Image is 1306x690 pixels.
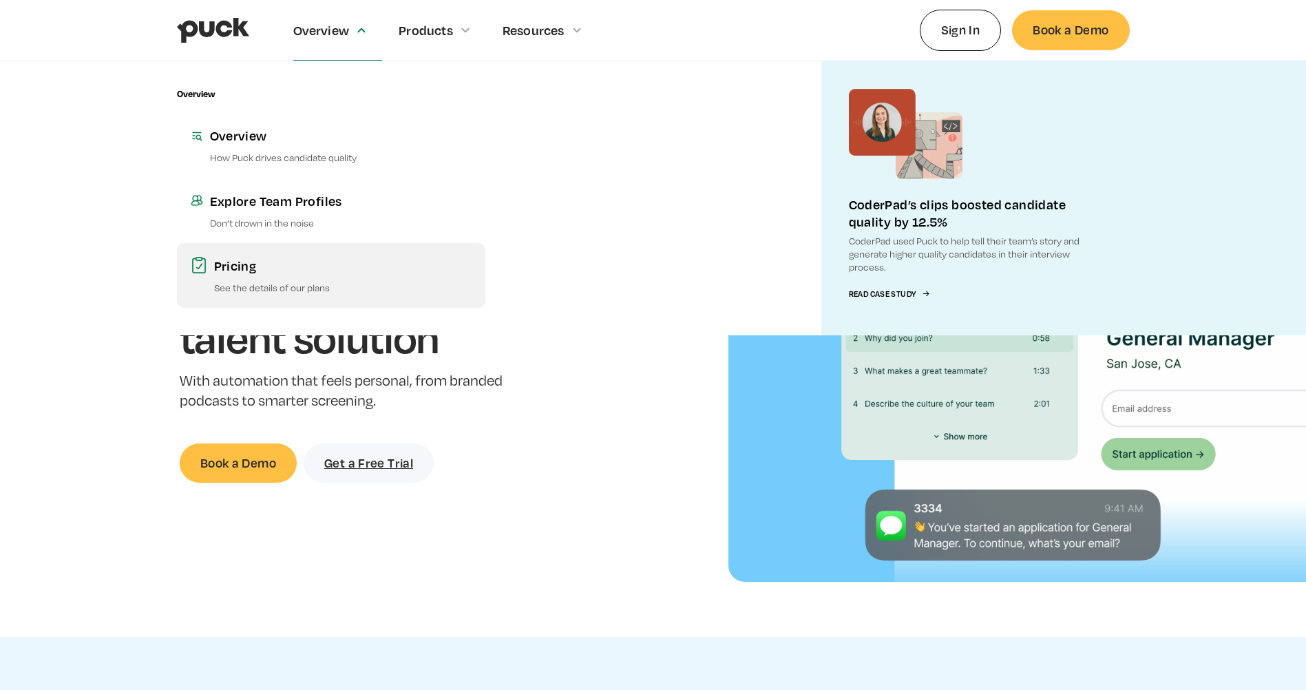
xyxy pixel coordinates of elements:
[17,21,104,36] p: ELEVATE Extension
[399,23,453,38] div: Products
[180,443,297,483] a: Book a Demo
[177,178,485,243] a: Explore Team ProfilesDon’t drown in the noise
[849,234,1102,274] p: CoderPad used Puck to help tell their team’s story and generate higher quality candidates in thei...
[210,127,472,144] div: Overview
[503,23,565,38] div: Resources
[304,443,434,483] a: Get a Free Trial
[214,257,472,274] div: Pricing
[177,89,215,99] div: Overview
[849,196,1102,230] div: CoderPad’s clips boosted candidate quality by 12.5%
[17,74,238,165] p: This extension isn’t supported on this page yet. We’re working to expand compatibility to more si...
[293,23,350,38] div: Overview
[210,216,472,229] p: Don’t drown in the noise
[821,61,1130,335] a: CoderPad’s clips boosted candidate quality by 12.5%CoderPad used Puck to help tell their team’s s...
[214,281,472,294] p: See the details of our plans
[1012,10,1129,50] a: Book a Demo
[180,269,507,359] h1: The inbound talent solution
[849,290,916,299] div: Read Case Study
[116,23,147,34] span: Beta
[177,113,485,178] a: OverviewHow Puck drives candidate quality
[210,151,472,164] p: How Puck drives candidate quality
[177,243,485,308] a: PricingSee the details of our plans
[210,192,472,209] div: Explore Team Profiles
[920,10,1002,50] a: Sign In
[180,371,507,411] p: With automation that feels personal, from branded podcasts to smarter screening.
